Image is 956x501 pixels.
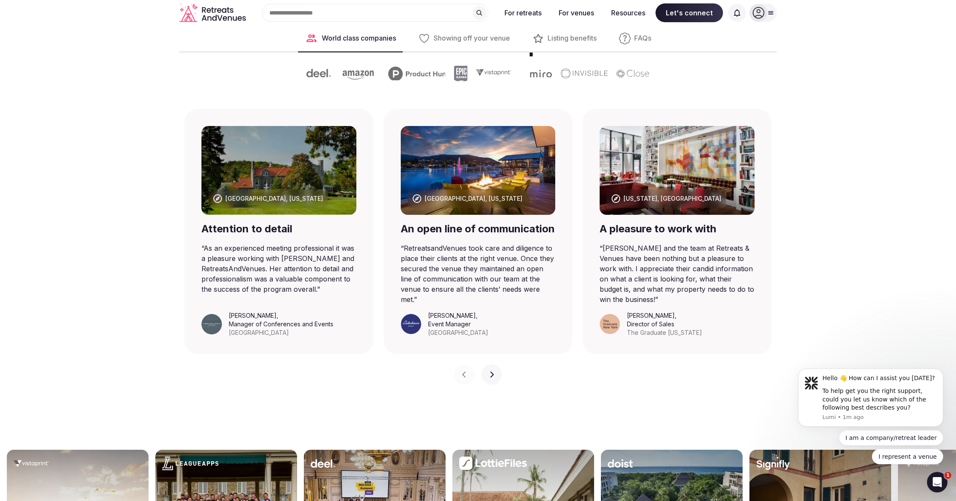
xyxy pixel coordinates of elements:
[548,34,597,43] span: Listing benefits
[627,312,675,319] cite: [PERSON_NAME]
[600,243,755,305] blockquote: “ [PERSON_NAME] and the team at Retreats & Venues have been nothing but a pleasure to work with. ...
[229,311,333,337] figcaption: ,
[785,322,956,478] iframe: Intercom notifications message
[600,126,755,215] img: New York, USA
[201,243,356,294] blockquote: “ As an experienced meeting professional it was a pleasure working with [PERSON_NAME] and Retreat...
[201,314,222,334] img: Hayle Rodey
[401,314,421,334] img: Nicole Carr
[656,3,723,22] span: Let's connect
[179,3,248,23] a: Visit the homepage
[229,312,277,319] cite: [PERSON_NAME]
[311,457,335,470] svg: Deel company logo
[229,328,333,337] div: [GEOGRAPHIC_DATA]
[552,3,601,22] button: For venues
[428,312,476,319] cite: [PERSON_NAME]
[434,34,510,43] span: Showing off your venue
[627,328,702,337] div: The Graduate [US_STATE]
[756,457,790,470] svg: Signify company logo
[322,34,396,43] span: World class companies
[225,194,323,203] div: [GEOGRAPHIC_DATA], [US_STATE]
[401,243,556,305] blockquote: “ RetreatsandVenues took care and diligence to place their clients at the right venue. Once they ...
[600,314,620,334] img: Cristina Dalal
[401,222,556,236] div: An open line of communication
[627,311,702,337] figcaption: ,
[201,222,356,236] div: Attention to detail
[612,26,658,51] button: FAQs
[428,320,488,328] div: Event Manager
[604,3,652,22] button: Resources
[627,320,702,328] div: Director of Sales
[428,328,488,337] div: [GEOGRAPHIC_DATA]
[600,222,755,236] div: A pleasure to work with
[634,34,651,43] span: FAQs
[411,26,517,51] button: Showing off your venue
[525,26,603,51] button: Listing benefits
[162,457,219,470] svg: LeagueApps company logo
[927,472,947,492] iframe: Intercom live chat
[608,457,633,470] svg: Doist company logo
[14,457,49,470] svg: Vistaprint company logo
[179,3,248,23] svg: Retreats and Venues company logo
[944,472,951,479] span: 1
[459,457,527,470] svg: LottieFiles company logo
[624,194,721,203] div: [US_STATE], [GEOGRAPHIC_DATA]
[229,320,333,328] div: Manager of Conferences and Events
[401,126,556,215] img: San Marcos, California
[425,194,522,203] div: [GEOGRAPHIC_DATA], [US_STATE]
[428,311,488,337] figcaption: ,
[298,26,403,51] button: World class companies
[201,126,356,215] img: Tarrytown, New York
[498,3,548,22] button: For retreats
